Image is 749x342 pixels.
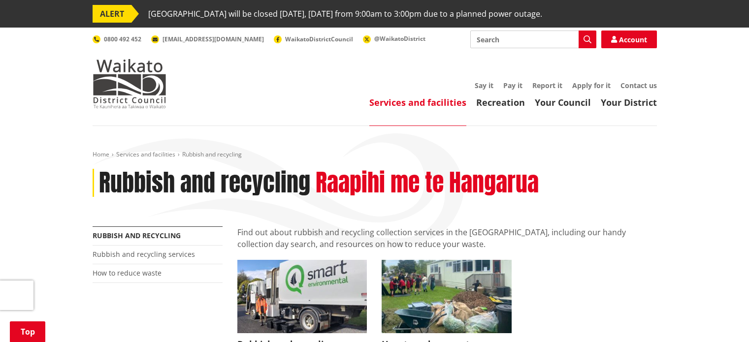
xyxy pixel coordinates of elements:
a: Your District [601,96,657,108]
span: ALERT [93,5,131,23]
a: Top [10,321,45,342]
a: Home [93,150,109,158]
a: Report it [532,81,562,90]
a: 0800 492 452 [93,35,141,43]
a: @WaikatoDistrict [363,34,425,43]
a: Contact us [620,81,657,90]
img: Waikato District Council - Te Kaunihera aa Takiwaa o Waikato [93,59,166,108]
span: [GEOGRAPHIC_DATA] will be closed [DATE], [DATE] from 9:00am to 3:00pm due to a planned power outage. [148,5,542,23]
nav: breadcrumb [93,151,657,159]
img: Rubbish and recycling services [237,260,367,333]
a: Pay it [503,81,522,90]
a: Say it [475,81,493,90]
a: How to reduce waste [93,268,162,278]
a: Apply for it [572,81,611,90]
h2: Raapihi me te Hangarua [316,169,539,197]
p: Find out about rubbish and recycling collection services in the [GEOGRAPHIC_DATA], including our ... [237,226,657,250]
a: Services and facilities [369,96,466,108]
span: 0800 492 452 [104,35,141,43]
a: Rubbish and recycling [93,231,181,240]
span: [EMAIL_ADDRESS][DOMAIN_NAME] [163,35,264,43]
a: Your Council [535,96,591,108]
span: Rubbish and recycling [182,150,242,158]
span: WaikatoDistrictCouncil [285,35,353,43]
a: WaikatoDistrictCouncil [274,35,353,43]
a: Account [601,31,657,48]
a: Recreation [476,96,525,108]
a: Rubbish and recycling services [93,249,195,259]
a: Services and facilities [116,150,175,158]
h1: Rubbish and recycling [99,169,310,197]
a: [EMAIL_ADDRESS][DOMAIN_NAME] [151,35,264,43]
span: @WaikatoDistrict [374,34,425,43]
img: Reducing waste [382,260,512,333]
input: Search input [470,31,596,48]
